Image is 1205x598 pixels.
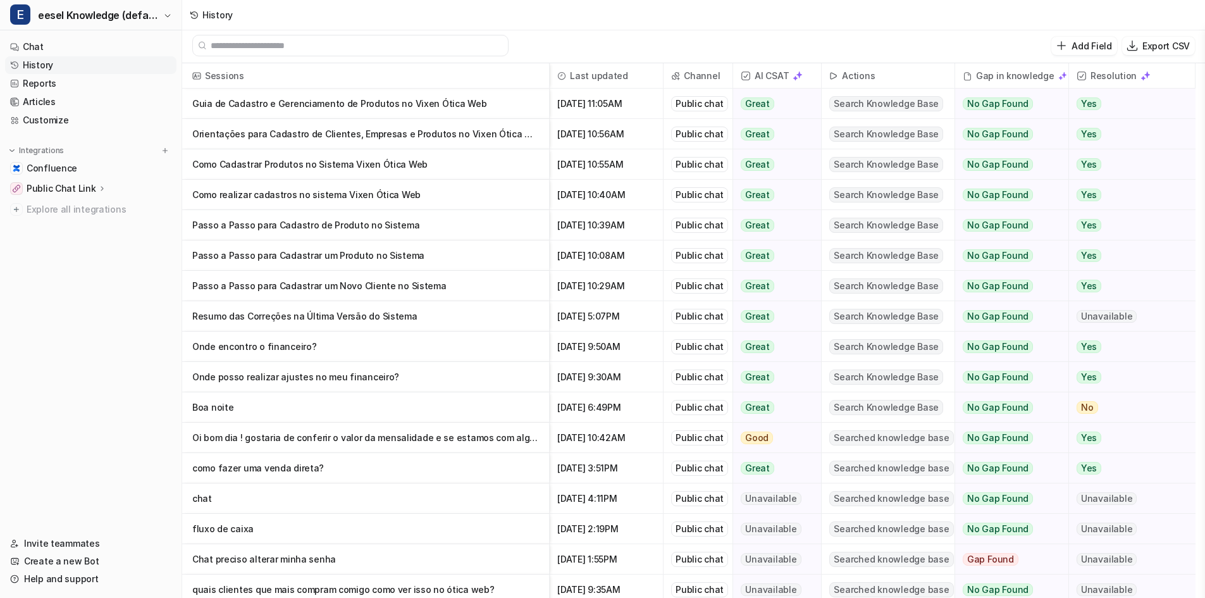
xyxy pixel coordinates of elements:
span: No Gap Found [963,280,1033,292]
span: Yes [1077,219,1101,232]
button: No Gap Found [955,483,1059,514]
span: Searched knowledge base [829,521,953,537]
div: Public chat [671,491,728,506]
p: Public Chat Link [27,182,96,195]
button: No Gap Found [955,453,1059,483]
div: Gap in knowledge [960,63,1063,89]
div: Public chat [671,400,728,415]
button: No Gap Found [955,271,1059,301]
div: Public chat [671,521,728,537]
p: Passo a Passo para Cadastro de Produto no Sistema [192,210,539,240]
span: Search Knowledge Base [829,248,943,263]
span: Unavailable [741,583,801,596]
button: Great [733,392,813,423]
span: Yes [1077,280,1101,292]
a: Create a new Bot [5,552,176,570]
img: menu_add.svg [161,146,170,155]
button: No Gap Found [955,362,1059,392]
span: Great [741,97,774,110]
button: Gap Found [955,544,1059,575]
p: Integrations [19,146,64,156]
p: Como realizar cadastros no sistema Vixen Ótica Web [192,180,539,210]
button: No Gap Found [955,301,1059,332]
button: No Gap Found [955,514,1059,544]
span: [DATE] 10:40AM [555,180,658,210]
span: Explore all integrations [27,199,171,220]
button: No [1069,392,1185,423]
div: Public chat [671,218,728,233]
span: Yes [1077,189,1101,201]
a: Reports [5,75,176,92]
span: Searched knowledge base [829,552,953,567]
button: Great [733,332,813,362]
p: Add Field [1072,39,1111,53]
button: Good [733,423,813,453]
span: Search Knowledge Base [829,218,943,233]
span: Unavailable [1077,553,1137,566]
button: No Gap Found [955,210,1059,240]
a: Chat [5,38,176,56]
span: No Gap Found [963,523,1033,535]
span: [DATE] 10:39AM [555,210,658,240]
button: No Gap Found [955,180,1059,210]
span: [DATE] 10:42AM [555,423,658,453]
span: Unavailable [741,553,801,566]
div: Public chat [671,582,728,597]
div: Public chat [671,127,728,142]
p: Onde encontro o financeiro? [192,332,539,362]
a: Customize [5,111,176,129]
span: Search Knowledge Base [829,157,943,172]
button: Great [733,89,813,119]
button: Yes [1069,149,1185,180]
span: [DATE] 10:56AM [555,119,658,149]
span: No Gap Found [963,492,1033,505]
span: Yes [1077,158,1101,171]
span: No Gap Found [963,97,1033,110]
button: Yes [1069,362,1185,392]
span: Unavailable [1077,583,1137,596]
span: Confluence [27,162,77,175]
span: Unavailable [1077,523,1137,535]
div: Public chat [671,278,728,294]
span: E [10,4,30,25]
span: Unavailable [741,492,801,505]
span: Yes [1077,249,1101,262]
span: No Gap Found [963,462,1033,475]
span: Yes [1077,371,1101,383]
div: Public chat [671,96,728,111]
button: Yes [1069,119,1185,149]
span: Yes [1077,432,1101,444]
div: Public chat [671,552,728,567]
button: Yes [1069,271,1185,301]
span: Unavailable [1077,310,1137,323]
span: Searched knowledge base [829,461,953,476]
p: Chat preciso alterar minha senha [192,544,539,575]
div: History [202,8,233,22]
button: Yes [1069,180,1185,210]
h2: Actions [842,63,875,89]
button: Great [733,453,813,483]
span: [DATE] 4:11PM [555,483,658,514]
span: No Gap Found [963,128,1033,140]
span: Unavailable [741,523,801,535]
button: Yes [1069,210,1185,240]
p: Onde posso realizar ajustes no meu financeiro? [192,362,539,392]
div: Public chat [671,309,728,324]
button: No Gap Found [955,119,1059,149]
span: Gap Found [963,553,1018,566]
span: [DATE] 6:49PM [555,392,658,423]
img: explore all integrations [10,203,23,216]
p: Como Cadastrar Produtos no Sistema Vixen Ótica Web [192,149,539,180]
span: Yes [1077,462,1101,475]
span: No Gap Found [963,310,1033,323]
button: Great [733,149,813,180]
button: Export CSV [1122,37,1195,55]
span: No [1077,401,1098,414]
button: Great [733,119,813,149]
span: Last updated [555,63,658,89]
span: Great [741,310,774,323]
span: Yes [1077,97,1101,110]
button: No Gap Found [955,332,1059,362]
p: fluxo de caixa [192,514,539,544]
button: Great [733,180,813,210]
